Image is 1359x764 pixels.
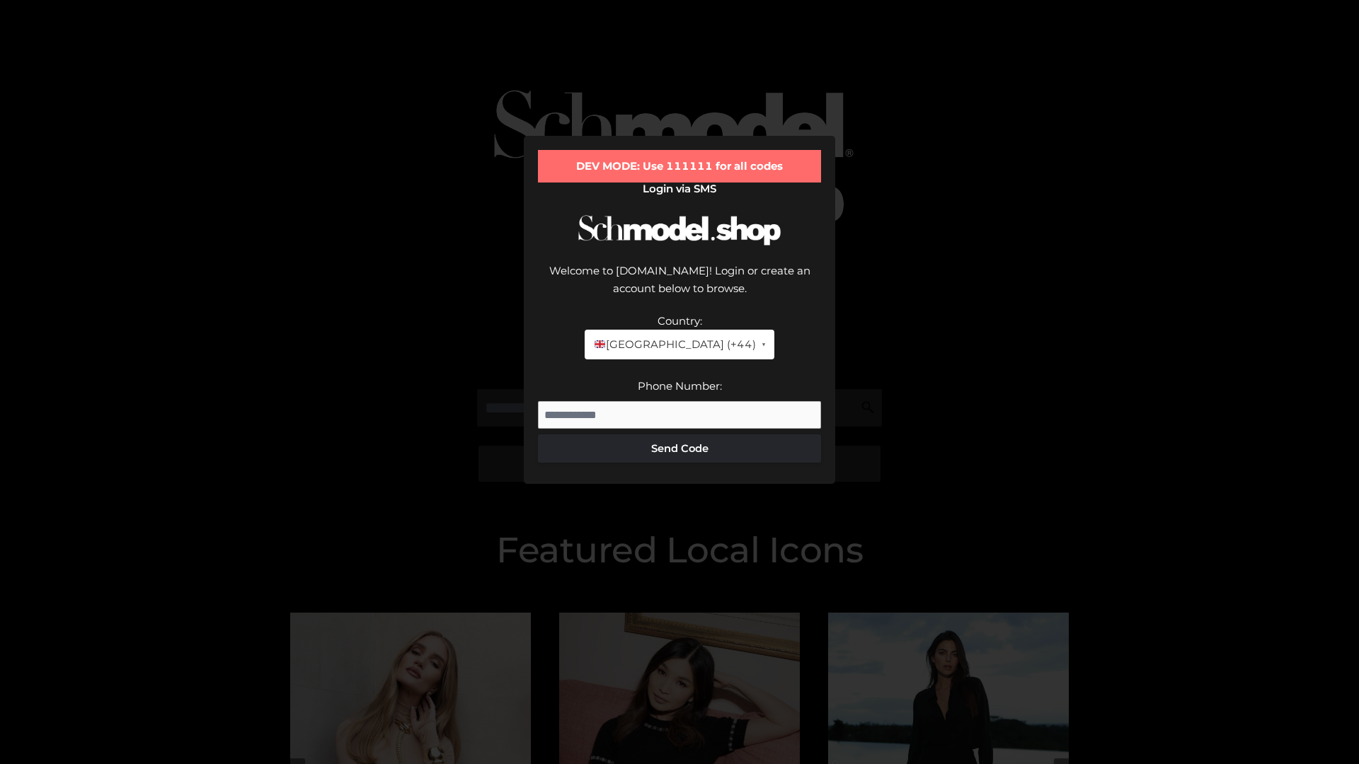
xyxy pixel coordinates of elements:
div: Welcome to [DOMAIN_NAME]! Login or create an account below to browse. [538,262,821,312]
h2: Login via SMS [538,183,821,195]
img: Schmodel Logo [573,202,786,258]
button: Send Code [538,434,821,463]
img: 🇬🇧 [595,339,605,349]
div: DEV MODE: Use 111111 for all codes [538,150,821,183]
span: [GEOGRAPHIC_DATA] (+44) [593,335,755,354]
label: Phone Number: [638,379,722,393]
label: Country: [658,314,702,328]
